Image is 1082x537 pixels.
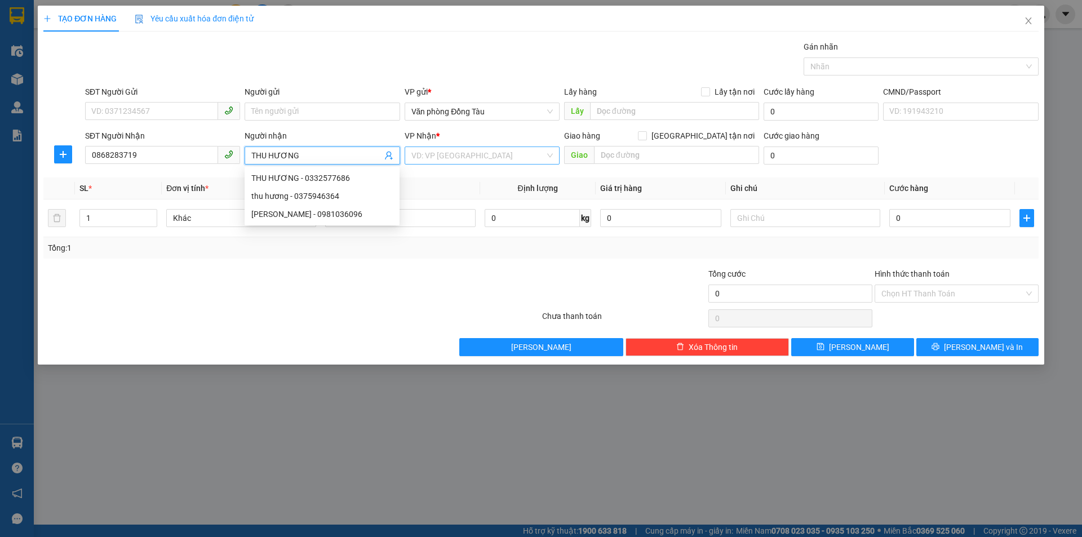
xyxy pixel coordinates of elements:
div: THU HƯƠNG - 0981036096 [245,205,400,223]
span: printer [932,343,939,352]
label: Cước giao hàng [764,131,819,140]
span: Văn phòng Đồng Tàu [411,103,553,120]
li: Hotline: 1900888999 [63,70,256,84]
span: Cước hàng [889,184,928,193]
span: save [817,343,824,352]
div: [PERSON_NAME] - 0981036096 [251,208,393,220]
span: Lấy [564,102,590,120]
span: TẠO ĐƠN HÀNG [43,14,117,23]
th: Ghi chú [726,177,885,199]
div: Tổng: 1 [48,242,418,254]
button: [PERSON_NAME] [459,338,623,356]
span: delete [676,343,684,352]
span: Tổng cước [708,269,746,278]
span: plus [55,150,72,159]
input: VD: Bàn, Ghế [325,209,475,227]
button: Close [1013,6,1044,37]
div: VP gửi [405,86,560,98]
span: phone [224,150,233,159]
div: SĐT Người Nhận [85,130,240,142]
label: Gán nhãn [804,42,838,51]
input: Ghi Chú [730,209,880,227]
img: logo.jpg [14,14,70,70]
span: VP Nhận [405,131,436,140]
div: THU HƯƠNG - 0332577686 [251,172,393,184]
input: Dọc đường [594,146,759,164]
span: Xóa Thông tin [689,341,738,353]
div: CMND/Passport [883,86,1038,98]
div: Chưa thanh toán [541,310,707,330]
button: delete [48,209,66,227]
img: icon [135,15,144,24]
span: Lấy hàng [564,87,597,96]
span: [PERSON_NAME] [511,341,571,353]
li: 01A03 [GEOGRAPHIC_DATA], [GEOGRAPHIC_DATA] ( bên cạnh cây xăng bến xe phía Bắc cũ) [63,28,256,70]
input: 0 [600,209,721,227]
input: Cước giao hàng [764,147,879,165]
input: Dọc đường [590,102,759,120]
button: save[PERSON_NAME] [791,338,914,356]
span: plus [1020,214,1034,223]
div: thu hương - 0375946364 [251,190,393,202]
span: Khác [173,210,309,227]
button: deleteXóa Thông tin [626,338,790,356]
button: printer[PERSON_NAME] và In [916,338,1039,356]
div: Người nhận [245,130,400,142]
span: SL [79,184,88,193]
span: plus [43,15,51,23]
div: SĐT Người Gửi [85,86,240,98]
b: 36 Limousine [118,13,199,27]
span: Lấy tận nơi [710,86,759,98]
span: Giao hàng [564,131,600,140]
div: Người gửi [245,86,400,98]
div: thu hương - 0375946364 [245,187,400,205]
div: THU HƯƠNG - 0332577686 [245,169,400,187]
span: Định lượng [518,184,558,193]
span: Giao [564,146,594,164]
span: [PERSON_NAME] và In [944,341,1023,353]
label: Cước lấy hàng [764,87,814,96]
button: plus [1019,209,1034,227]
span: Yêu cầu xuất hóa đơn điện tử [135,14,254,23]
span: [GEOGRAPHIC_DATA] tận nơi [647,130,759,142]
span: Giá trị hàng [600,184,642,193]
span: Đơn vị tính [166,184,209,193]
button: plus [54,145,72,163]
input: Cước lấy hàng [764,103,879,121]
span: user-add [384,151,393,160]
span: kg [580,209,591,227]
label: Hình thức thanh toán [875,269,950,278]
span: close [1024,16,1033,25]
span: phone [224,106,233,115]
span: [PERSON_NAME] [829,341,889,353]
